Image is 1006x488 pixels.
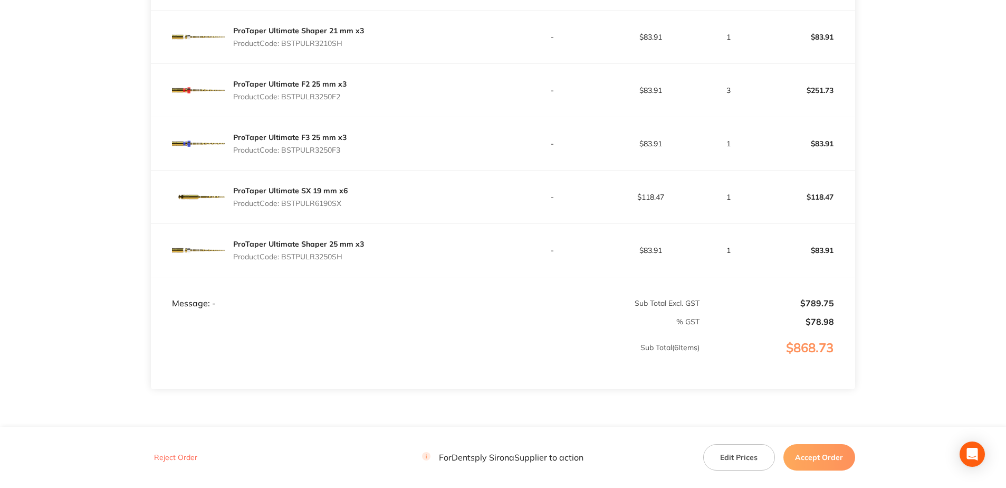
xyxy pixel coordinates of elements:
[233,199,348,208] p: Product Code: BSTPULR6190SX
[783,444,855,471] button: Accept Order
[503,33,601,41] p: -
[701,33,756,41] p: 1
[701,317,834,326] p: $78.98
[701,298,834,308] p: $789.75
[602,86,700,95] p: $83.91
[233,79,347,89] a: ProTaper Ultimate F2 25 mm x3
[233,92,347,101] p: Product Code: BSTPULR3250F2
[233,239,364,249] a: ProTaper Ultimate Shaper 25 mm x3
[757,184,855,210] p: $118.47
[602,33,700,41] p: $83.91
[233,26,364,35] a: ProTaper Ultimate Shaper 21 mm x3
[172,171,225,223] img: amVpbXE0Mg
[172,224,225,277] img: MTFpNjUyeA
[151,317,700,326] p: % GST
[602,139,700,148] p: $83.91
[422,453,583,463] p: For Dentsply Sirona Supplier to action
[151,343,700,373] p: Sub Total ( 6 Items)
[602,193,700,201] p: $118.47
[703,444,775,471] button: Edit Prices
[701,341,855,377] p: $868.73
[503,299,700,307] p: Sub Total Excl. GST
[233,146,347,154] p: Product Code: BSTPULR3250F3
[503,246,601,255] p: -
[233,186,348,195] a: ProTaper Ultimate SX 19 mm x6
[960,442,985,467] div: Open Intercom Messenger
[172,64,225,117] img: ZXAwaWxmaA
[172,117,225,170] img: cGR2MGN3Yg
[233,133,347,142] a: ProTaper Ultimate F3 25 mm x3
[172,11,225,63] img: djRndDdrcA
[757,238,855,263] p: $83.91
[757,78,855,103] p: $251.73
[701,86,756,95] p: 3
[602,246,700,255] p: $83.91
[151,277,503,308] td: Message: -
[503,193,601,201] p: -
[701,193,756,201] p: 1
[701,139,756,148] p: 1
[503,139,601,148] p: -
[757,24,855,50] p: $83.91
[233,252,364,261] p: Product Code: BSTPULR3250SH
[701,246,756,255] p: 1
[233,39,364,48] p: Product Code: BSTPULR3210SH
[151,453,200,463] button: Reject Order
[757,131,855,156] p: $83.91
[503,86,601,95] p: -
